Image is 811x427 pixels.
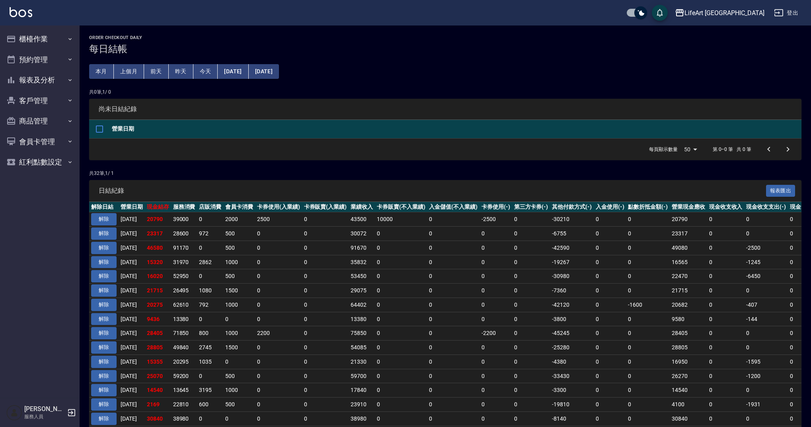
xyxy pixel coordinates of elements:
[626,212,670,227] td: 0
[594,202,626,212] th: 入金使用(-)
[480,212,512,227] td: -2500
[480,341,512,355] td: 0
[427,369,480,383] td: 0
[349,202,375,212] th: 業績收入
[550,269,594,284] td: -30980
[349,341,375,355] td: 54085
[375,298,427,312] td: 0
[119,355,145,369] td: [DATE]
[145,255,171,269] td: 15320
[197,241,223,255] td: 0
[375,355,427,369] td: 0
[171,355,197,369] td: 20295
[594,269,626,284] td: 0
[713,146,751,153] p: 第 0–0 筆 共 0 筆
[119,312,145,326] td: [DATE]
[193,64,218,79] button: 今天
[197,326,223,341] td: 800
[349,284,375,298] td: 29075
[110,120,801,139] th: 營業日期
[99,105,792,113] span: 尚未日結紀錄
[744,212,788,227] td: 0
[197,212,223,227] td: 0
[670,326,707,341] td: 28405
[707,355,745,369] td: 0
[594,255,626,269] td: 0
[145,269,171,284] td: 16020
[197,202,223,212] th: 店販消費
[550,212,594,227] td: -30210
[707,341,745,355] td: 0
[119,383,145,398] td: [DATE]
[91,242,117,254] button: 解除
[24,405,65,413] h5: [PERSON_NAME]
[99,187,766,195] span: 日結紀錄
[707,202,745,212] th: 現金收支收入
[91,370,117,382] button: 解除
[670,284,707,298] td: 21715
[594,241,626,255] td: 0
[670,227,707,241] td: 23317
[114,64,144,79] button: 上個月
[197,369,223,383] td: 0
[707,241,745,255] td: 0
[707,227,745,241] td: 0
[302,312,349,326] td: 0
[349,255,375,269] td: 35832
[171,312,197,326] td: 13380
[670,255,707,269] td: 16565
[744,202,788,212] th: 現金收支支出(-)
[197,298,223,312] td: 792
[744,312,788,326] td: -144
[349,369,375,383] td: 59700
[670,212,707,227] td: 20790
[349,298,375,312] td: 64402
[512,298,550,312] td: 0
[171,383,197,398] td: 13645
[594,369,626,383] td: 0
[550,341,594,355] td: -25280
[707,269,745,284] td: 0
[223,212,255,227] td: 2000
[171,269,197,284] td: 52950
[91,284,117,297] button: 解除
[427,326,480,341] td: 0
[119,269,145,284] td: [DATE]
[119,255,145,269] td: [DATE]
[744,326,788,341] td: 0
[550,255,594,269] td: -19267
[512,255,550,269] td: 0
[427,312,480,326] td: 0
[91,413,117,425] button: 解除
[349,241,375,255] td: 91670
[145,241,171,255] td: 46580
[594,298,626,312] td: 0
[89,170,801,177] p: 共 32 筆, 1 / 1
[626,355,670,369] td: 0
[766,185,795,197] button: 報表匯出
[707,212,745,227] td: 0
[119,298,145,312] td: [DATE]
[707,326,745,341] td: 0
[626,312,670,326] td: 0
[512,341,550,355] td: 0
[91,256,117,268] button: 解除
[480,355,512,369] td: 0
[255,312,302,326] td: 0
[427,255,480,269] td: 0
[771,6,801,20] button: 登出
[626,227,670,241] td: 0
[744,241,788,255] td: -2500
[223,255,255,269] td: 1000
[707,284,745,298] td: 0
[145,202,171,212] th: 現金結存
[169,64,193,79] button: 昨天
[626,298,670,312] td: -1600
[672,5,768,21] button: LifeArt [GEOGRAPHIC_DATA]
[626,369,670,383] td: 0
[145,369,171,383] td: 25070
[707,298,745,312] td: 0
[550,202,594,212] th: 其他付款方式(-)
[223,326,255,341] td: 1000
[171,369,197,383] td: 59200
